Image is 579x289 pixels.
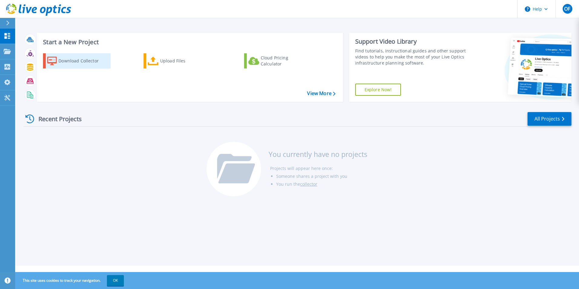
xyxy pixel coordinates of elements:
[58,55,107,67] div: Download Collector
[355,38,468,45] div: Support Video Library
[160,55,209,67] div: Upload Files
[17,275,124,286] span: This site uses cookies to track your navigation.
[528,112,571,126] a: All Projects
[276,172,367,180] li: Someone shares a project with you
[355,48,468,66] div: Find tutorials, instructional guides and other support videos to help you make the most of your L...
[276,180,367,188] li: You run the
[355,84,401,96] a: Explore Now!
[43,39,335,45] h3: Start a New Project
[270,164,367,172] li: Projects will appear here once:
[144,53,211,68] a: Upload Files
[261,55,309,67] div: Cloud Pricing Calculator
[300,181,317,187] a: collector
[564,6,570,11] span: OF
[244,53,312,68] a: Cloud Pricing Calculator
[269,151,367,158] h3: You currently have no projects
[43,53,111,68] a: Download Collector
[107,275,124,286] button: OK
[23,111,90,126] div: Recent Projects
[307,91,335,96] a: View More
